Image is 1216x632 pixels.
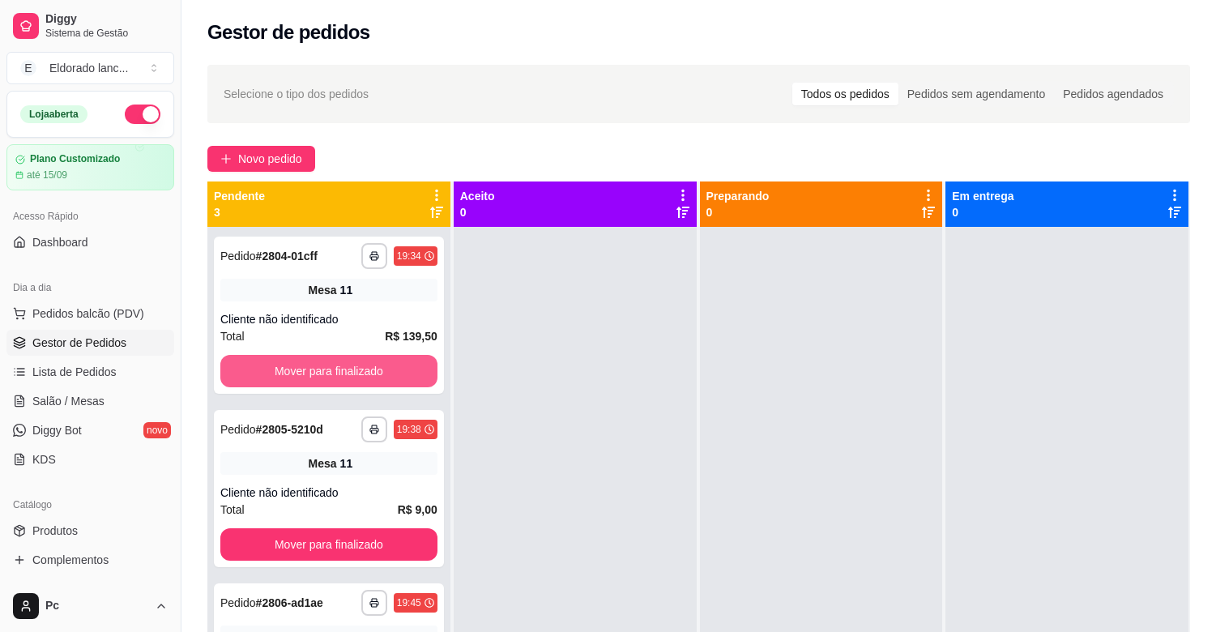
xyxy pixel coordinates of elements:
article: até 15/09 [27,169,67,181]
span: Total [220,327,245,345]
p: Pendente [214,188,265,204]
span: Diggy Bot [32,422,82,438]
button: Alterar Status [125,105,160,124]
p: 0 [952,204,1013,220]
p: Em entrega [952,188,1013,204]
button: Select a team [6,52,174,84]
span: Selecione o tipo dos pedidos [224,85,369,103]
div: Pedidos agendados [1054,83,1172,105]
a: Salão / Mesas [6,388,174,414]
span: Dashboard [32,234,88,250]
a: KDS [6,446,174,472]
span: Pedido [220,250,256,263]
p: 0 [706,204,770,220]
strong: # 2804-01cff [256,250,318,263]
div: Cliente não identificado [220,485,437,501]
div: 11 [340,282,353,298]
div: Acesso Rápido [6,203,174,229]
span: Novo pedido [238,150,302,168]
h2: Gestor de pedidos [207,19,370,45]
strong: # 2805-5210d [256,423,323,436]
span: Complementos [32,552,109,568]
span: Salão / Mesas [32,393,105,409]
div: 19:45 [397,596,421,609]
div: Eldorado lanc ... [49,60,128,76]
span: KDS [32,451,56,468]
a: Dashboard [6,229,174,255]
div: 11 [340,455,353,472]
span: Lista de Pedidos [32,364,117,380]
div: Loja aberta [20,105,87,123]
article: Plano Customizado [30,153,120,165]
span: E [20,60,36,76]
strong: R$ 9,00 [398,503,437,516]
span: Gestor de Pedidos [32,335,126,351]
span: Diggy [45,12,168,27]
a: Complementos [6,547,174,573]
strong: # 2806-ad1ae [256,596,323,609]
a: Lista de Pedidos [6,359,174,385]
span: Total [220,501,245,519]
div: 19:38 [397,423,421,436]
div: 19:34 [397,250,421,263]
p: 0 [460,204,495,220]
p: 3 [214,204,265,220]
p: Aceito [460,188,495,204]
button: Mover para finalizado [220,355,437,387]
strong: R$ 139,50 [385,330,437,343]
a: Produtos [6,518,174,544]
div: Todos os pedidos [792,83,898,105]
a: DiggySistema de Gestão [6,6,174,45]
span: Pedido [220,423,256,436]
span: Pc [45,599,148,613]
div: Dia a dia [6,275,174,301]
button: Mover para finalizado [220,528,437,561]
span: plus [220,153,232,164]
span: Mesa [309,455,337,472]
button: Pedidos balcão (PDV) [6,301,174,327]
div: Cliente não identificado [220,311,437,327]
span: Pedido [220,596,256,609]
a: Plano Customizadoaté 15/09 [6,144,174,190]
a: Diggy Botnovo [6,417,174,443]
a: Gestor de Pedidos [6,330,174,356]
span: Produtos [32,523,78,539]
button: Novo pedido [207,146,315,172]
button: Pc [6,587,174,626]
div: Pedidos sem agendamento [898,83,1054,105]
p: Preparando [706,188,770,204]
span: Pedidos balcão (PDV) [32,305,144,322]
span: Sistema de Gestão [45,27,168,40]
span: Mesa [309,282,337,298]
div: Catálogo [6,492,174,518]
